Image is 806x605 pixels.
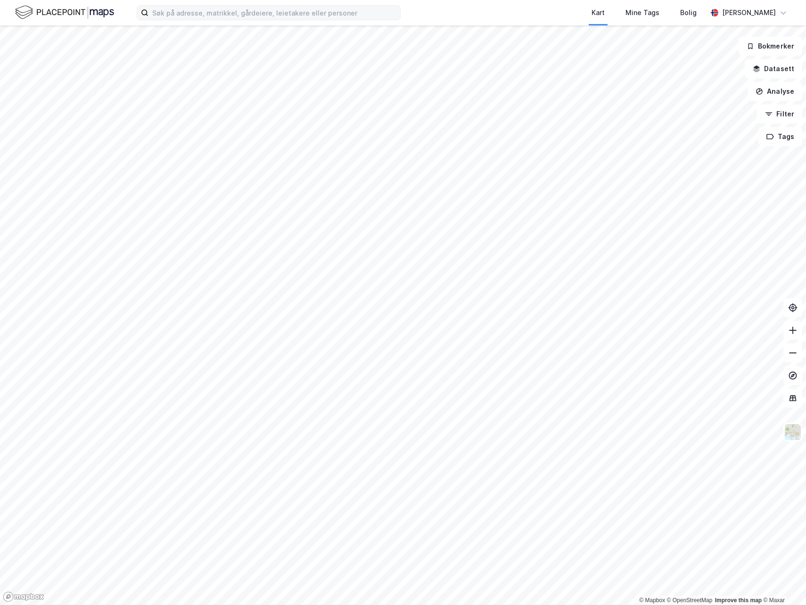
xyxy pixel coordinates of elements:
[148,6,400,20] input: Søk på adresse, matrikkel, gårdeiere, leietakere eller personer
[784,423,802,441] img: Z
[757,105,802,123] button: Filter
[715,597,762,604] a: Improve this map
[639,597,665,604] a: Mapbox
[3,591,44,602] a: Mapbox homepage
[592,7,605,18] div: Kart
[667,597,713,604] a: OpenStreetMap
[748,82,802,101] button: Analyse
[758,127,802,146] button: Tags
[759,560,806,605] div: Kontrollprogram for chat
[625,7,659,18] div: Mine Tags
[745,59,802,78] button: Datasett
[759,560,806,605] iframe: Chat Widget
[680,7,697,18] div: Bolig
[15,4,114,21] img: logo.f888ab2527a4732fd821a326f86c7f29.svg
[739,37,802,56] button: Bokmerker
[722,7,776,18] div: [PERSON_NAME]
